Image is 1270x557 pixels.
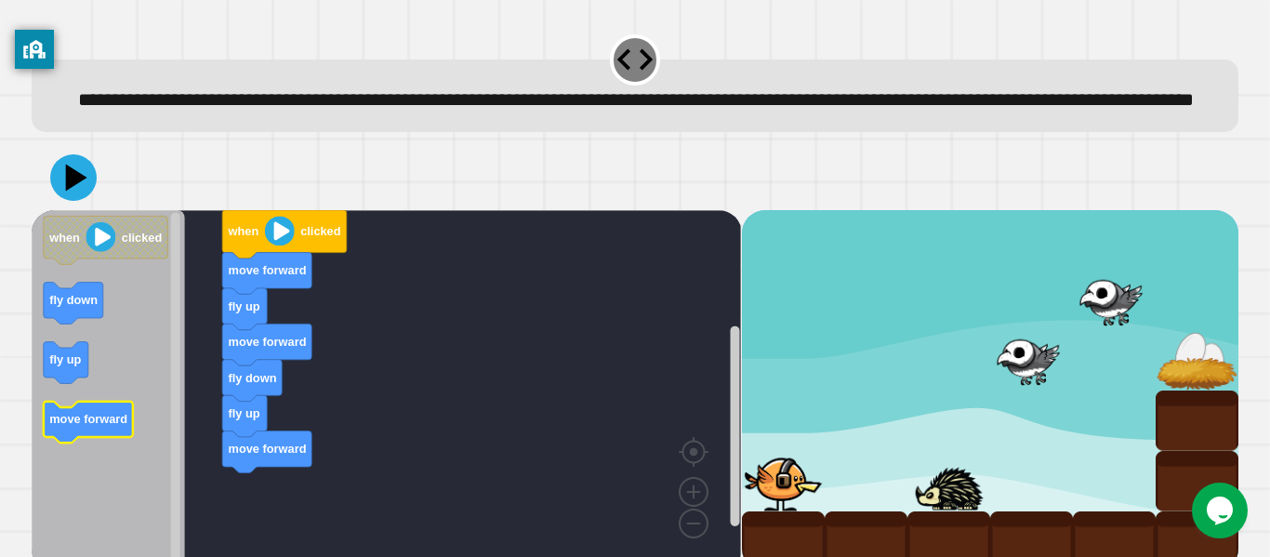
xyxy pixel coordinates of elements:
text: when [228,224,259,238]
text: move forward [229,442,307,456]
text: fly down [229,371,277,385]
text: move forward [229,263,307,277]
button: privacy banner [15,30,54,69]
text: fly up [229,406,260,420]
text: move forward [229,335,307,349]
text: fly up [229,299,260,313]
text: clicked [300,224,340,238]
text: clicked [122,231,162,245]
text: fly down [49,293,98,307]
iframe: chat widget [1192,483,1251,538]
text: fly up [49,352,81,366]
text: move forward [49,412,127,426]
text: when [48,231,80,245]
